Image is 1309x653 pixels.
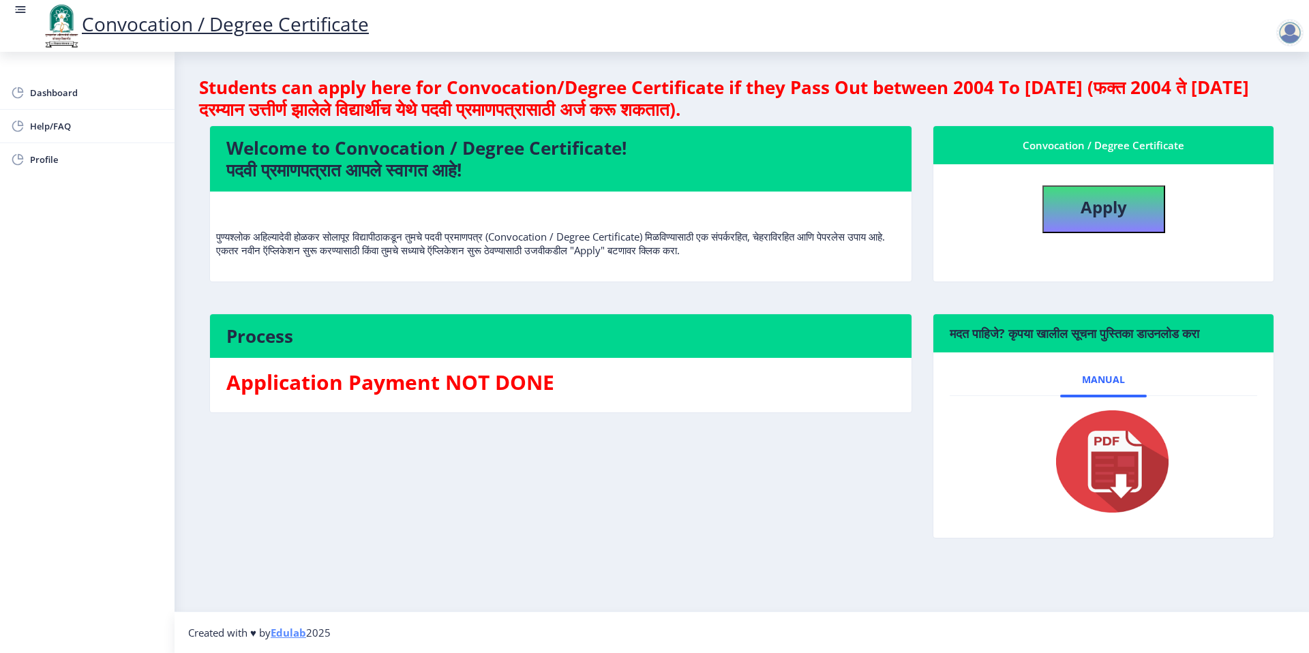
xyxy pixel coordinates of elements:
[271,626,306,639] a: Edulab
[226,369,895,396] h3: Application Payment NOT DONE
[1081,196,1127,218] b: Apply
[199,76,1284,120] h4: Students can apply here for Convocation/Degree Certificate if they Pass Out between 2004 To [DATE...
[30,85,164,101] span: Dashboard
[1042,185,1165,233] button: Apply
[41,11,369,37] a: Convocation / Degree Certificate
[1036,407,1172,516] img: pdf.png
[226,325,895,347] h4: Process
[950,137,1257,153] div: Convocation / Degree Certificate
[1082,374,1125,385] span: Manual
[30,151,164,168] span: Profile
[188,626,331,639] span: Created with ♥ by 2025
[1060,363,1147,396] a: Manual
[226,137,895,181] h4: Welcome to Convocation / Degree Certificate! पदवी प्रमाणपत्रात आपले स्वागत आहे!
[950,325,1257,341] h6: मदत पाहिजे? कृपया खालील सूचना पुस्तिका डाउनलोड करा
[30,118,164,134] span: Help/FAQ
[216,202,905,257] p: पुण्यश्लोक अहिल्यादेवी होळकर सोलापूर विद्यापीठाकडून तुमचे पदवी प्रमाणपत्र (Convocation / Degree C...
[41,3,82,49] img: logo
